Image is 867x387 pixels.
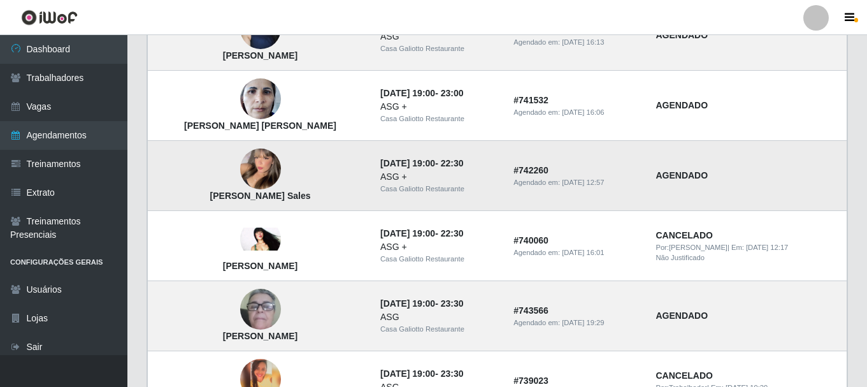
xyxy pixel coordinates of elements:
[380,158,435,168] time: [DATE] 19:00
[656,252,839,263] div: Não Justificado
[380,369,435,379] time: [DATE] 19:00
[223,331,297,341] strong: [PERSON_NAME]
[513,95,548,105] strong: # 741532
[380,310,498,324] div: ASG
[380,240,498,254] div: ASG +
[240,141,281,197] img: Polyana Vilarim Sales
[380,158,463,168] strong: -
[562,319,604,326] time: [DATE] 19:29
[380,88,435,98] time: [DATE] 19:00
[513,305,548,316] strong: # 743566
[441,298,464,309] time: 23:30
[513,107,640,118] div: Agendado em:
[656,30,708,40] strong: AGENDADO
[656,242,839,253] div: | Em:
[240,228,281,251] img: Roberta Jenifer Da Silva
[562,38,604,46] time: [DATE] 16:13
[380,43,498,54] div: Casa Galiotto Restaurante
[380,113,498,124] div: Casa Galiotto Restaurante
[380,100,498,113] div: ASG +
[441,228,464,238] time: 22:30
[380,170,498,184] div: ASG +
[210,191,311,201] strong: [PERSON_NAME] Sales
[441,88,464,98] time: 23:00
[380,88,463,98] strong: -
[513,165,548,175] strong: # 742260
[562,249,604,256] time: [DATE] 16:01
[513,235,548,245] strong: # 740060
[656,170,708,180] strong: AGENDADO
[380,228,463,238] strong: -
[380,184,498,194] div: Casa Galiotto Restaurante
[240,72,281,126] img: Maria José de Oliveira Barbosa
[656,244,727,251] span: Por: [PERSON_NAME]
[746,244,788,251] time: [DATE] 12:17
[513,376,548,386] strong: # 739023
[223,261,297,271] strong: [PERSON_NAME]
[513,37,640,48] div: Agendado em:
[513,177,640,188] div: Agendado em:
[562,108,604,116] time: [DATE] 16:06
[380,30,498,43] div: ASG
[380,369,463,379] strong: -
[380,298,463,309] strong: -
[380,298,435,309] time: [DATE] 19:00
[441,369,464,379] time: 23:30
[21,10,78,26] img: CoreUI Logo
[656,310,708,321] strong: AGENDADO
[223,50,297,61] strong: [PERSON_NAME]
[380,254,498,265] div: Casa Galiotto Restaurante
[380,324,498,335] div: Casa Galiotto Restaurante
[441,158,464,168] time: 22:30
[240,268,281,352] img: Sandra Maria Barros Roma
[656,370,712,381] strong: CANCELADO
[184,120,336,131] strong: [PERSON_NAME] [PERSON_NAME]
[656,100,708,110] strong: AGENDADO
[562,179,604,186] time: [DATE] 12:57
[380,228,435,238] time: [DATE] 19:00
[656,230,712,240] strong: CANCELADO
[513,318,640,328] div: Agendado em:
[513,247,640,258] div: Agendado em:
